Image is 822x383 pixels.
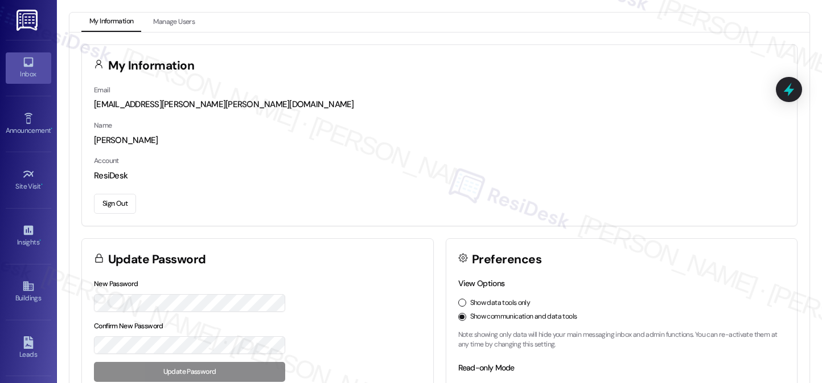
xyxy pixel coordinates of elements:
[94,279,138,288] label: New Password
[94,170,785,182] div: ResiDesk
[6,52,51,83] a: Inbox
[94,321,163,331] label: Confirm New Password
[458,330,786,350] p: Note: showing only data will hide your main messaging inbox and admin functions. You can re-activ...
[41,181,43,189] span: •
[6,276,51,307] a: Buildings
[145,13,203,32] button: Manage Users
[94,121,112,130] label: Name
[39,237,41,245] span: •
[108,60,195,72] h3: My Information
[81,13,141,32] button: My Information
[458,362,515,373] label: Read-only Mode
[94,85,110,95] label: Email
[6,165,51,195] a: Site Visit •
[94,99,785,111] div: [EMAIL_ADDRESS][PERSON_NAME][PERSON_NAME][DOMAIN_NAME]
[17,10,40,31] img: ResiDesk Logo
[470,312,577,322] label: Show communication and data tools
[470,298,531,308] label: Show data tools only
[458,278,505,288] label: View Options
[94,135,785,146] div: [PERSON_NAME]
[51,125,52,133] span: •
[108,254,206,266] h3: Update Password
[472,254,541,266] h3: Preferences
[6,221,51,251] a: Insights •
[94,156,119,165] label: Account
[6,333,51,364] a: Leads
[94,194,136,214] button: Sign Out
